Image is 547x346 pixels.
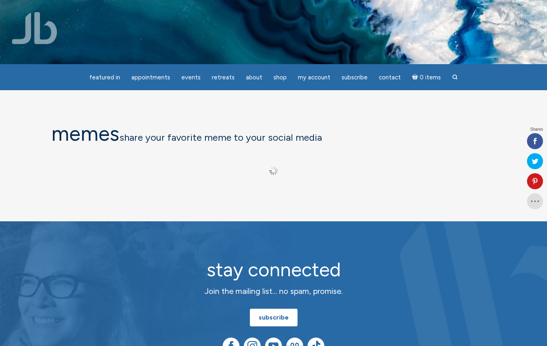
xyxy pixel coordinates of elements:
a: Shop [269,70,292,85]
a: Cart0 items [407,69,446,85]
a: My Account [293,70,335,85]
img: Jamie Butler. The Everyday Medium [12,12,57,44]
span: share your favorite meme to your social media [119,132,322,143]
span: Events [181,74,201,81]
a: Subscribe [337,70,372,85]
a: featured in [84,70,125,85]
p: Join the mailing list… no spam, promise. [131,285,416,297]
span: Appointments [131,74,170,81]
a: Appointments [127,70,175,85]
h1: memes [51,122,496,149]
span: Shop [273,74,287,81]
span: Contact [379,74,401,81]
span: Shares [530,127,543,132]
span: My Account [298,74,330,81]
span: featured in [89,74,120,81]
span: Retreats [212,74,235,81]
i: Cart [412,74,420,81]
a: Retreats [207,70,239,85]
a: Events [177,70,205,85]
h2: stay connected [131,259,416,280]
span: About [246,74,262,81]
a: Contact [374,70,406,85]
button: Load More [251,162,296,179]
span: 0 items [420,75,441,81]
a: subscribe [250,309,298,326]
a: About [241,70,267,85]
span: Subscribe [342,74,368,81]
